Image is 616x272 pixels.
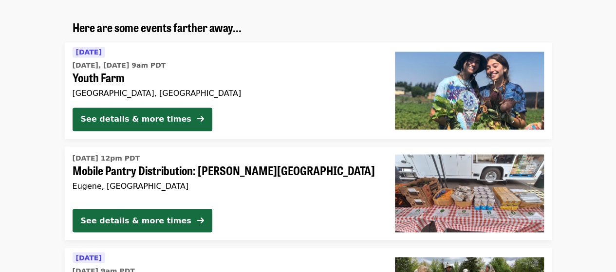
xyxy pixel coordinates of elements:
[73,209,212,232] button: See details & more times
[395,52,544,129] img: Youth Farm organized by FOOD For Lane County
[73,153,140,163] time: [DATE] 12pm PDT
[73,71,379,85] span: Youth Farm
[81,113,191,125] div: See details & more times
[73,163,379,177] span: Mobile Pantry Distribution: [PERSON_NAME][GEOGRAPHIC_DATA]
[73,60,166,71] time: [DATE], [DATE] 9am PDT
[197,114,204,124] i: arrow-right icon
[76,254,102,261] span: [DATE]
[76,48,102,56] span: [DATE]
[73,89,379,98] div: [GEOGRAPHIC_DATA], [GEOGRAPHIC_DATA]
[65,146,552,240] a: See details for "Mobile Pantry Distribution: Sheldon Community Center"
[65,42,552,139] a: See details for "Youth Farm"
[73,181,379,190] div: Eugene, [GEOGRAPHIC_DATA]
[395,154,544,232] img: Mobile Pantry Distribution: Sheldon Community Center organized by FOOD For Lane County
[73,108,212,131] button: See details & more times
[73,18,242,36] span: Here are some events farther away...
[81,215,191,226] div: See details & more times
[197,216,204,225] i: arrow-right icon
